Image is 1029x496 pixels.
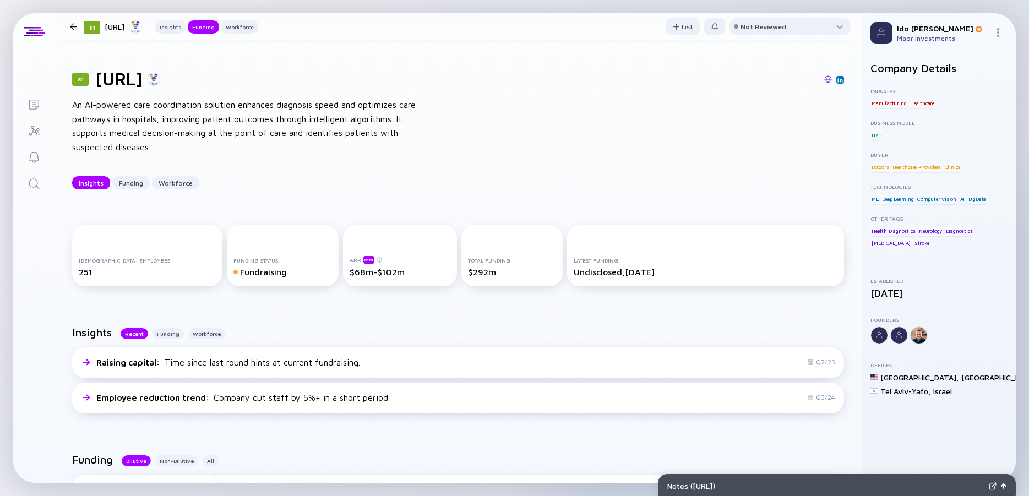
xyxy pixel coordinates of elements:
[870,129,882,140] div: B2B
[13,117,55,143] a: Investor Map
[933,386,952,396] div: Israel
[152,175,199,192] div: Workforce
[870,362,1007,368] div: Offices
[666,18,700,35] button: List
[203,455,219,466] button: All
[72,175,110,192] div: Insights
[79,257,216,264] div: [DEMOGRAPHIC_DATA] Employees
[870,97,907,108] div: Manufacturing
[967,193,988,204] div: BigData
[870,225,916,236] div: Health Diagnostics
[96,393,211,402] span: Employee reduction trend :
[870,215,1007,222] div: Other Tags
[96,357,162,367] span: Raising capital :
[881,193,914,204] div: Deep Learning
[155,20,186,34] button: Insights
[945,225,974,236] div: Diagnostics
[96,393,390,402] div: Company cut staff by 5%+ in a short period.
[72,326,112,339] h2: Insights
[72,176,110,189] button: Insights
[122,455,151,466] button: Dilutive
[95,68,143,89] h1: [URL]
[350,267,450,277] div: $68m-$102m
[468,267,556,277] div: $292m
[13,90,55,117] a: Lists
[807,393,835,401] div: Q3/24
[221,20,258,34] button: Workforce
[105,20,142,34] div: [URL]
[989,482,997,490] img: Expand Notes
[741,23,786,31] div: Not Reviewed
[870,88,1007,94] div: Industry
[870,119,1007,126] div: Business Model
[880,386,931,396] div: Tel Aviv-Yafo ,
[188,21,219,32] div: Funding
[897,34,989,42] div: Maor Investments
[574,257,837,264] div: Latest Funding
[112,176,150,189] button: Funding
[152,176,199,189] button: Workforce
[870,193,880,204] div: ML
[870,183,1007,190] div: Technologies
[79,267,216,277] div: 251
[944,161,962,172] div: Clinics
[468,257,556,264] div: Total Funding
[870,151,1007,158] div: Buyer
[913,238,930,249] div: Stroke
[880,373,959,382] div: [GEOGRAPHIC_DATA] ,
[870,317,1007,323] div: Founders
[72,98,424,154] div: An AI-powered care coordination solution enhances diagnosis speed and optimizes care pathways in ...
[153,328,184,339] button: Funding
[121,328,148,339] button: Recent
[155,455,198,466] button: Non-Dilutive
[870,238,912,249] div: [MEDICAL_DATA]
[891,161,942,172] div: Healthcare Providers
[824,75,832,83] img: Viz.ai Website
[870,62,1007,74] h2: Company Details
[959,193,966,204] div: AI
[112,175,150,192] div: Funding
[188,20,219,34] button: Funding
[96,357,360,367] div: Time since last round hints at current fundraising.
[909,97,935,108] div: Healthcare
[837,77,843,83] img: Viz.ai Linkedin Page
[870,287,1007,299] div: [DATE]
[870,277,1007,284] div: Established
[350,255,450,264] div: ARR
[574,267,837,277] div: Undisclosed, [DATE]
[84,21,100,34] div: 81
[221,21,258,32] div: Workforce
[870,373,878,381] img: United States Flag
[155,21,186,32] div: Insights
[994,28,1003,37] img: Menu
[870,22,892,44] img: Profile Picture
[897,24,989,33] div: Ido [PERSON_NAME]
[870,161,890,172] div: Doctors
[13,143,55,170] a: Reminders
[13,170,55,196] a: Search
[72,453,113,466] h2: Funding
[188,328,225,339] button: Workforce
[807,358,835,366] div: Q2/25
[363,256,374,264] div: beta
[918,225,943,236] div: Neurology
[667,481,984,490] div: Notes ( [URL] )
[233,267,333,277] div: Fundraising
[870,387,878,395] img: Israel Flag
[916,193,957,204] div: Computer Vision
[72,73,89,86] div: 81
[1001,483,1006,489] img: Open Notes
[233,257,333,264] div: Funding Status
